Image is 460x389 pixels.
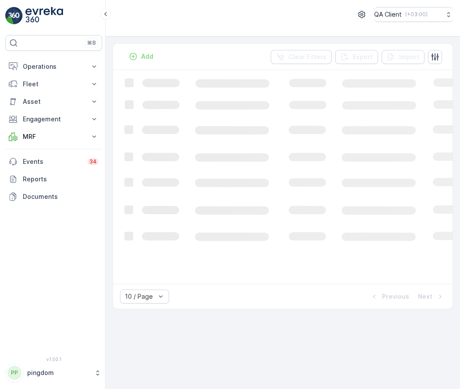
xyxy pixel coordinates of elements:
[87,39,96,46] p: ⌘B
[89,158,97,165] p: 34
[23,132,85,141] p: MRF
[5,75,102,93] button: Fleet
[271,50,332,64] button: Clear Filters
[335,50,378,64] button: Export
[5,128,102,145] button: MRF
[382,292,409,301] p: Previous
[288,53,326,61] p: Clear Filters
[382,50,425,64] button: Import
[399,53,419,61] p: Import
[374,7,453,22] button: QA Client(+03:00)
[5,93,102,110] button: Asset
[5,364,102,382] button: PPpingdom
[5,188,102,205] a: Documents
[23,62,85,71] p: Operations
[353,53,373,61] p: Export
[418,292,432,301] p: Next
[27,368,90,377] p: pingdom
[369,291,410,302] button: Previous
[23,80,85,88] p: Fleet
[405,11,428,18] p: ( +03:00 )
[141,52,153,61] p: Add
[5,7,23,25] img: logo
[23,157,82,166] p: Events
[374,10,402,19] p: QA Client
[7,366,21,380] div: PP
[23,192,99,201] p: Documents
[5,357,102,362] span: v 1.50.1
[5,110,102,128] button: Engagement
[23,115,85,124] p: Engagement
[125,51,157,62] button: Add
[417,291,446,302] button: Next
[25,7,63,25] img: logo_light-DOdMpM7g.png
[5,170,102,188] a: Reports
[5,153,102,170] a: Events34
[5,58,102,75] button: Operations
[23,97,85,106] p: Asset
[23,175,99,184] p: Reports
